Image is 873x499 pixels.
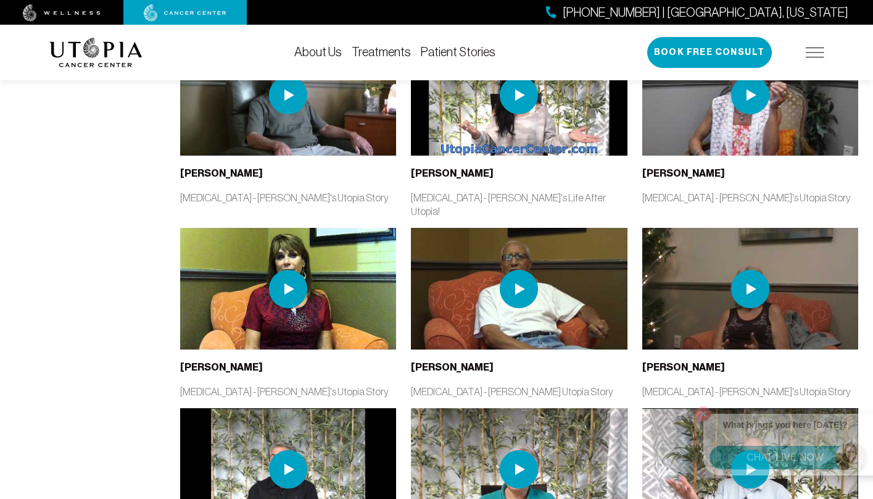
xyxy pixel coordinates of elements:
[352,45,411,59] a: Treatments
[180,361,263,373] b: [PERSON_NAME]
[180,228,396,350] img: thumbnail
[546,4,848,22] a: [PHONE_NUMBER] | [GEOGRAPHIC_DATA], [US_STATE]
[500,270,538,308] img: play icon
[294,45,342,59] a: About Us
[411,167,494,179] b: [PERSON_NAME]
[269,76,307,114] img: play icon
[421,45,495,59] a: Patient Stories
[500,76,538,114] img: play icon
[180,167,263,179] b: [PERSON_NAME]
[49,38,143,67] img: logo
[23,4,101,22] img: wellness
[180,385,396,398] p: [MEDICAL_DATA] - [PERSON_NAME]'s Utopia Story
[269,270,307,308] img: play icon
[731,76,769,114] img: play icon
[647,37,772,68] button: Book Free Consult
[731,450,769,489] img: play icon
[411,361,494,373] b: [PERSON_NAME]
[180,191,396,204] p: [MEDICAL_DATA] - [PERSON_NAME]'s Utopia Story
[642,228,858,350] img: thumbnail
[500,450,538,489] img: play icon
[642,361,725,373] b: [PERSON_NAME]
[731,270,769,308] img: play icon
[411,191,627,218] p: [MEDICAL_DATA] - [PERSON_NAME]'s Life After Utopia!
[806,48,824,57] img: icon-hamburger
[180,34,396,156] img: thumbnail
[642,385,858,398] p: [MEDICAL_DATA] - [PERSON_NAME]'s Utopia Story
[144,4,226,22] img: cancer center
[411,385,627,398] p: [MEDICAL_DATA] - [PERSON_NAME] Utopia Story
[642,34,858,156] img: thumbnail
[563,4,848,22] span: [PHONE_NUMBER] | [GEOGRAPHIC_DATA], [US_STATE]
[411,228,627,350] img: thumbnail
[642,167,725,179] b: [PERSON_NAME]
[642,191,858,204] p: [MEDICAL_DATA] - [PERSON_NAME]'s Utopia Story
[411,34,627,156] img: thumbnail
[269,450,307,489] img: play icon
